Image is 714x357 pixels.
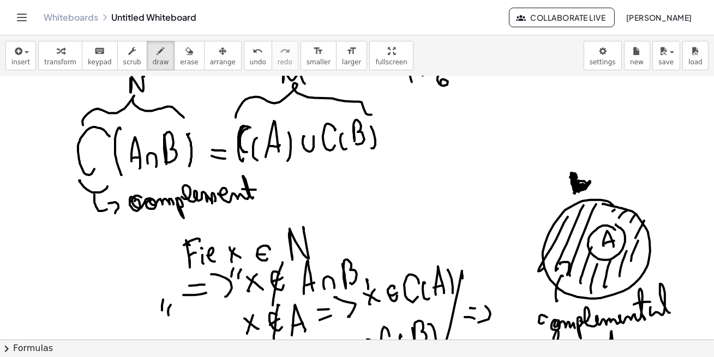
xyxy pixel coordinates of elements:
[94,45,105,58] i: keyboard
[658,58,674,66] span: save
[244,41,272,70] button: undoundo
[342,58,361,66] span: larger
[82,41,118,70] button: keyboardkeypad
[210,58,236,66] span: arrange
[147,41,175,70] button: draw
[307,58,331,66] span: smaller
[180,58,198,66] span: erase
[313,45,323,58] i: format_size
[682,41,709,70] button: load
[13,9,31,26] button: Toggle navigation
[688,58,703,66] span: load
[626,13,692,22] span: [PERSON_NAME]
[153,58,169,66] span: draw
[44,12,98,23] a: Whiteboards
[590,58,616,66] span: settings
[117,41,147,70] button: scrub
[624,41,650,70] button: new
[617,8,701,27] button: [PERSON_NAME]
[44,58,76,66] span: transform
[346,45,357,58] i: format_size
[630,58,644,66] span: new
[38,41,82,70] button: transform
[369,41,413,70] button: fullscreen
[509,8,615,27] button: Collaborate Live
[5,41,36,70] button: insert
[250,58,266,66] span: undo
[174,41,204,70] button: erase
[204,41,242,70] button: arrange
[123,58,141,66] span: scrub
[301,41,337,70] button: format_sizesmaller
[375,58,407,66] span: fullscreen
[518,13,605,22] span: Collaborate Live
[253,45,263,58] i: undo
[584,41,622,70] button: settings
[88,58,112,66] span: keypad
[652,41,680,70] button: save
[11,58,30,66] span: insert
[280,45,290,58] i: redo
[272,41,298,70] button: redoredo
[336,41,367,70] button: format_sizelarger
[278,58,292,66] span: redo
